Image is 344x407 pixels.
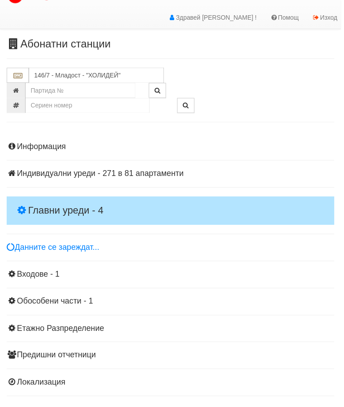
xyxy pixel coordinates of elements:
[29,69,165,84] input: Абонатна станция
[7,273,337,282] h4: Входове - 1
[7,198,337,227] h4: Главни уреди - 4
[266,7,308,29] a: Помощ
[26,99,151,114] input: Сериен номер
[7,144,337,153] h4: Информация
[7,171,337,180] h4: Индивидуални уреди - 271 в 81 апартаменти
[7,39,337,50] h3: Абонатни станции
[7,300,337,309] h4: Обособени части - 1
[7,327,337,336] h4: Етажно Разпределение
[7,245,337,254] h4: Данните се зареждат...
[163,7,266,29] a: Здравей [PERSON_NAME] !
[7,381,337,390] h4: Локализация
[7,354,337,363] h4: Предишни отчетници
[26,84,137,99] input: Партида №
